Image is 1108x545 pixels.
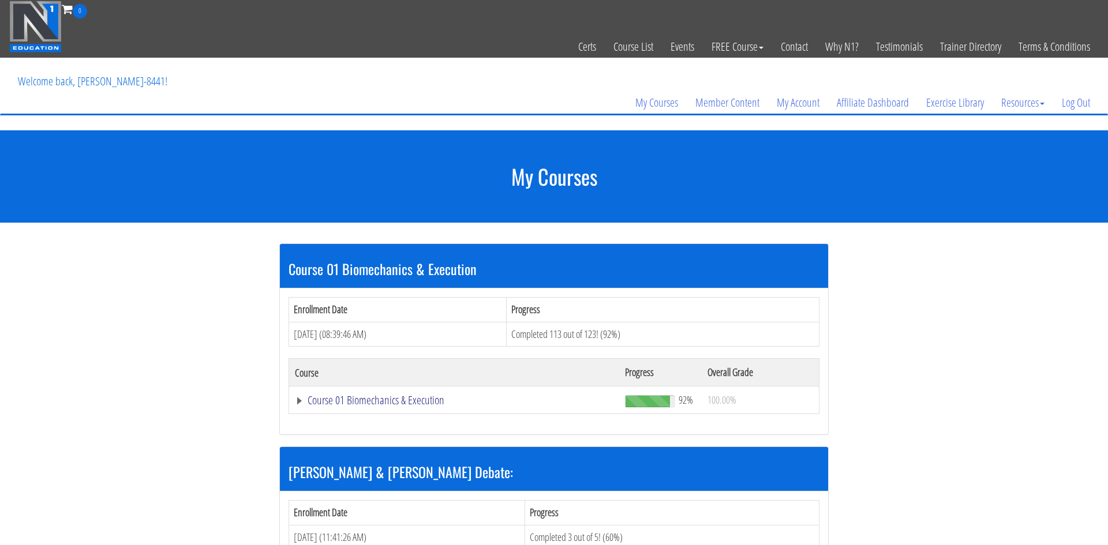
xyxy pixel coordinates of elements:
[679,393,693,406] span: 92%
[289,297,507,322] th: Enrollment Date
[702,359,819,386] th: Overall Grade
[605,18,662,75] a: Course List
[619,359,702,386] th: Progress
[772,18,817,75] a: Contact
[570,18,605,75] a: Certs
[1053,75,1099,130] a: Log Out
[289,464,819,479] h3: [PERSON_NAME] & [PERSON_NAME] Debate:
[931,18,1010,75] a: Trainer Directory
[289,501,525,525] th: Enrollment Date
[1010,18,1099,75] a: Terms & Conditions
[768,75,828,130] a: My Account
[506,297,819,322] th: Progress
[828,75,918,130] a: Affiliate Dashboard
[9,1,62,52] img: n1-education
[289,322,507,347] td: [DATE] (08:39:46 AM)
[73,4,87,18] span: 0
[662,18,703,75] a: Events
[289,261,819,276] h3: Course 01 Biomechanics & Execution
[687,75,768,130] a: Member Content
[9,58,176,104] p: Welcome back, [PERSON_NAME]-8441!
[295,394,613,406] a: Course 01 Biomechanics & Execution
[993,75,1053,130] a: Resources
[627,75,687,130] a: My Courses
[867,18,931,75] a: Testimonials
[918,75,993,130] a: Exercise Library
[506,322,819,347] td: Completed 113 out of 123! (92%)
[702,386,819,414] td: 100.00%
[817,18,867,75] a: Why N1?
[703,18,772,75] a: FREE Course
[525,501,819,525] th: Progress
[62,1,87,17] a: 0
[289,359,619,386] th: Course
